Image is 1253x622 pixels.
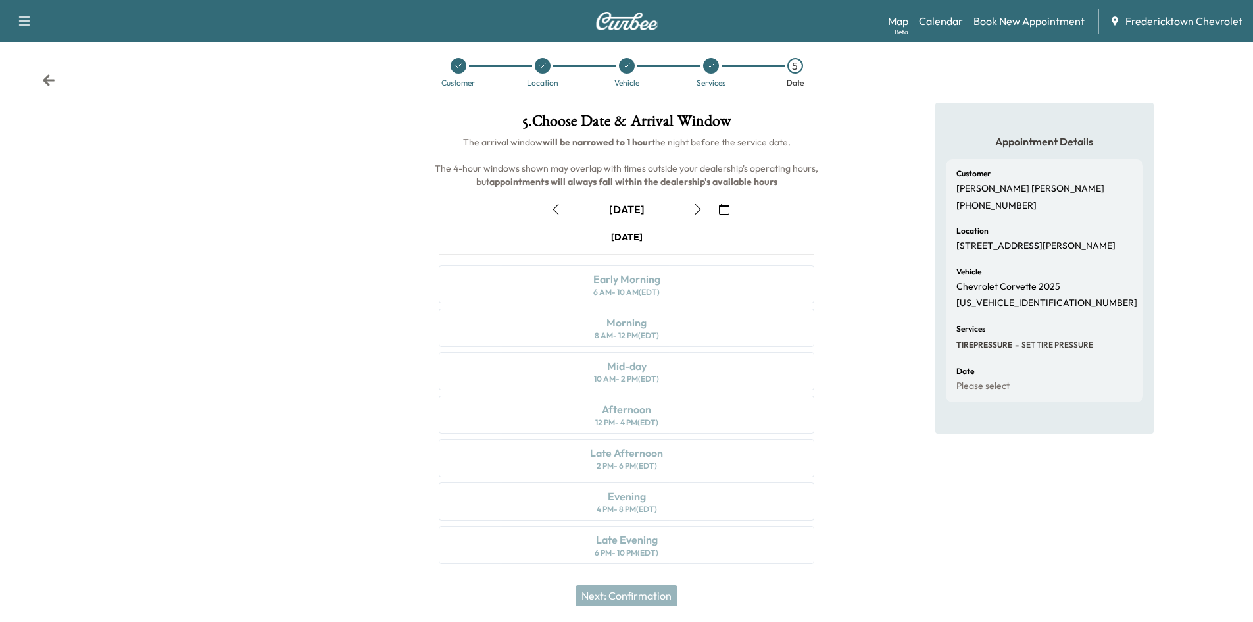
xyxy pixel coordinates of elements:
[895,27,908,37] div: Beta
[956,281,1060,293] p: Chevrolet Corvette 2025
[956,240,1116,252] p: [STREET_ADDRESS][PERSON_NAME]
[787,79,804,87] div: Date
[946,134,1143,149] h5: Appointment Details
[956,325,985,333] h6: Services
[1125,13,1242,29] span: Fredericktown Chevrolet
[489,176,777,188] b: appointments will always fall within the dealership's available hours
[428,113,825,136] h1: 5 . Choose Date & Arrival Window
[956,298,1137,309] p: [US_VEHICLE_IDENTIFICATION_NUMBER]
[595,12,658,30] img: Curbee Logo
[919,13,963,29] a: Calendar
[42,74,55,87] div: Back
[956,367,974,375] h6: Date
[973,13,1085,29] a: Book New Appointment
[956,380,1010,392] p: Please select
[956,183,1104,195] p: [PERSON_NAME] [PERSON_NAME]
[956,340,1012,350] span: TIREPRESSURE
[956,170,991,178] h6: Customer
[441,79,475,87] div: Customer
[956,227,989,235] h6: Location
[614,79,639,87] div: Vehicle
[888,13,908,29] a: MapBeta
[435,136,820,188] span: The arrival window the night before the service date. The 4-hour windows shown may overlap with t...
[956,268,981,276] h6: Vehicle
[1012,338,1019,351] span: -
[611,230,643,244] div: [DATE]
[609,202,645,217] div: [DATE]
[787,58,803,74] div: 5
[697,79,725,87] div: Services
[527,79,558,87] div: Location
[543,136,652,148] b: will be narrowed to 1 hour
[956,200,1037,212] p: [PHONE_NUMBER]
[1019,340,1093,350] span: SET TIRE PRESSURE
